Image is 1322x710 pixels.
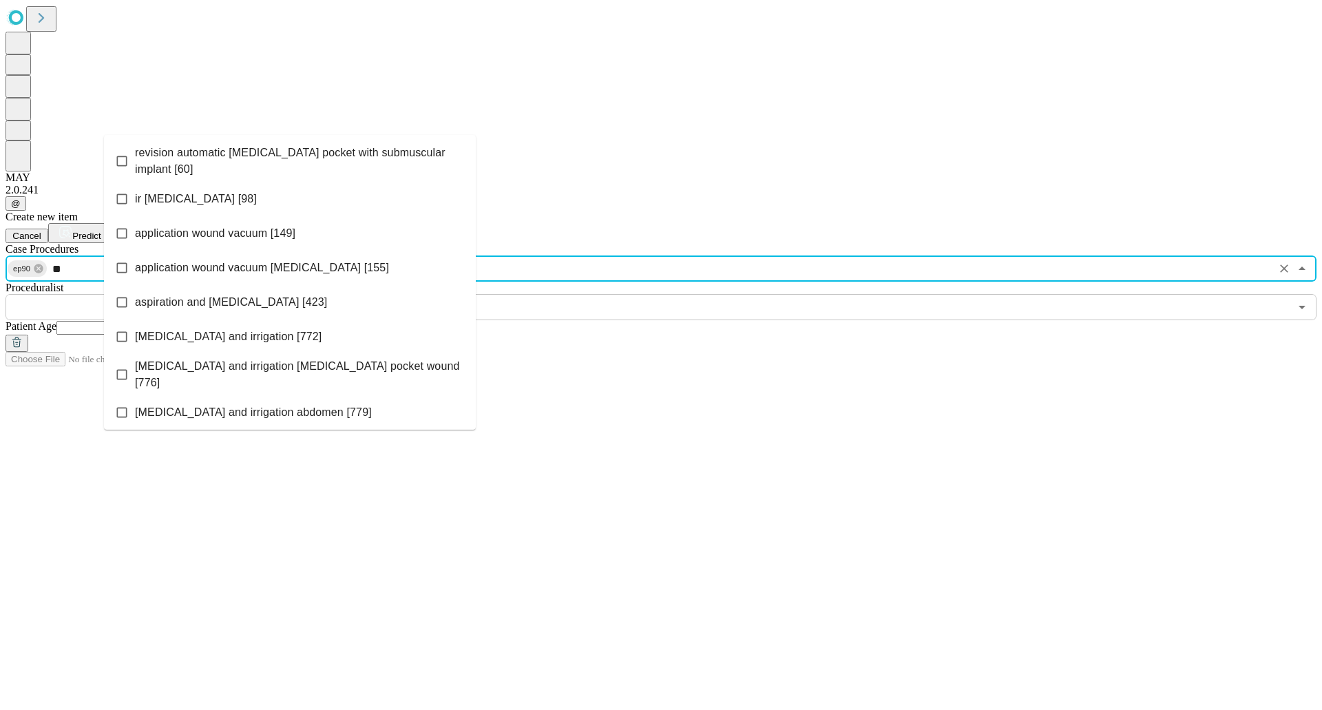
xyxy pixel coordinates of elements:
div: 2.0.241 [6,184,1316,196]
span: application wound vacuum [149] [135,225,295,242]
div: MAY [6,171,1316,184]
span: revision automatic [MEDICAL_DATA] pocket with submuscular implant [60] [135,145,465,178]
div: ep90 [8,260,47,277]
span: [MEDICAL_DATA] and irrigation abdomen [779] [135,404,372,421]
span: Scheduled Procedure [6,243,78,255]
span: Cancel [12,231,41,241]
span: application wound vacuum [MEDICAL_DATA] [155] [135,260,389,276]
button: Open [1292,297,1312,317]
span: [MEDICAL_DATA] and irrigation [MEDICAL_DATA] pocket wound [776] [135,358,465,391]
span: [MEDICAL_DATA] and irrigation [772] [135,328,322,345]
button: Cancel [6,229,48,243]
span: Patient Age [6,320,56,332]
button: Predict [48,223,112,243]
button: Close [1292,259,1312,278]
span: Proceduralist [6,282,63,293]
span: aspiration and [MEDICAL_DATA] [423] [135,294,327,311]
span: @ [11,198,21,209]
button: @ [6,196,26,211]
span: ir [MEDICAL_DATA] [98] [135,191,257,207]
span: ep90 [8,261,36,277]
button: Clear [1274,259,1294,278]
span: Predict [72,231,101,241]
span: Create new item [6,211,78,222]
